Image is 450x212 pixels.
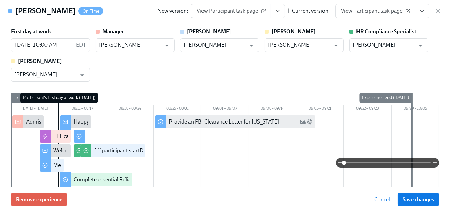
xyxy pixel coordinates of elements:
[191,4,271,18] a: View Participant task page
[26,118,130,126] div: Admissions/Intake New Hire cleared to start
[76,41,86,49] p: EDT
[288,7,289,15] div: |
[78,9,103,14] span: On Time
[11,105,58,114] div: [DATE] – [DATE]
[187,28,231,35] strong: [PERSON_NAME]
[16,196,62,203] span: Remove experience
[74,176,155,183] div: Complete essential Relias trainings
[300,119,306,125] svg: Work Email
[392,105,439,114] div: 09/29 – 10/05
[292,7,330,15] div: Current version:
[11,193,67,206] button: Remove experience
[77,70,88,81] button: Open
[94,147,295,155] div: [ {{ participant.startDate | MMM Do }} Cohort] Confirm when cleared to conduct BPSes
[359,93,412,103] div: Experience end ([DATE])
[58,105,106,114] div: 08/11 – 08/17
[74,118,110,126] div: Happy first day!
[169,118,279,126] div: Provide an FBI Clearance Letter for [US_STATE]
[18,58,62,64] strong: [PERSON_NAME]
[415,40,426,51] button: Open
[246,40,257,51] button: Open
[331,40,341,51] button: Open
[296,105,344,114] div: 09/15 – 09/21
[307,119,312,125] svg: Slack
[249,105,296,114] div: 09/08 – 09/14
[162,40,172,51] button: Open
[356,28,416,35] strong: HR Compliance Specialist
[197,8,265,14] span: View Participant task page
[11,28,51,35] label: First day at work
[201,105,249,114] div: 09/01 – 09/07
[398,193,439,206] button: Save changes
[20,93,98,103] div: Participant's first day at work ([DATE])
[370,193,395,206] button: Cancel
[53,147,139,155] div: Welcome to the Charlie Health team!
[272,28,316,35] strong: [PERSON_NAME]
[157,7,188,15] div: New version:
[403,196,434,203] span: Save changes
[53,132,134,140] div: FTE calendar invitations for week 1
[271,4,285,18] button: View task page
[106,105,154,114] div: 08/18 – 08/24
[374,196,390,203] span: Cancel
[341,8,409,14] span: View Participant task page
[335,4,415,18] a: View Participant task page
[154,105,201,114] div: 08/25 – 08/31
[415,4,429,18] button: View task page
[102,28,124,35] strong: Manager
[15,6,76,16] h4: [PERSON_NAME]
[344,105,391,114] div: 09/22 – 09/28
